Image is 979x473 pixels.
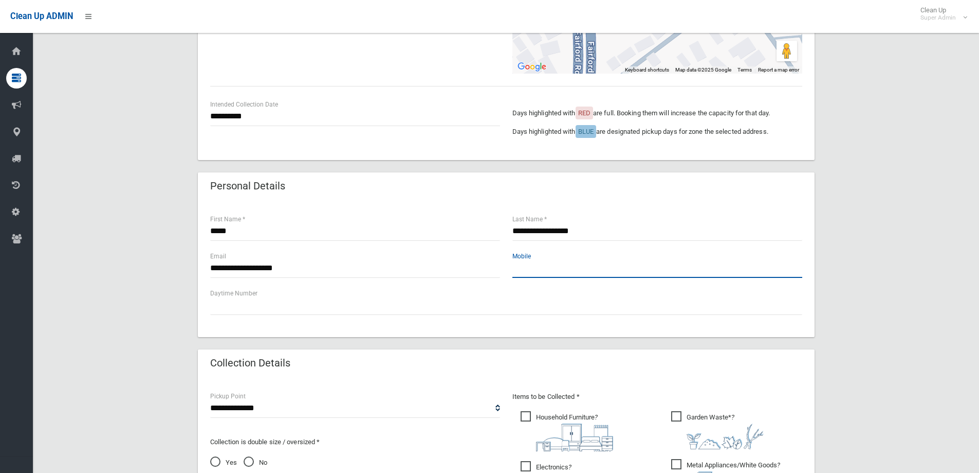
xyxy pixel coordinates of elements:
[515,60,549,74] img: Google
[536,424,613,451] img: aa9efdbe659d29b613fca23ba79d85cb.png
[915,6,966,22] span: Clean Up
[512,391,802,403] p: Items to be Collected *
[210,436,500,448] p: Collection is double size / oversized *
[920,14,956,22] small: Super Admin
[210,457,237,469] span: Yes
[675,67,731,73] span: Map data ©2025 Google
[671,411,764,449] span: Garden Waste*
[198,176,298,196] header: Personal Details
[758,67,799,73] a: Report a map error
[244,457,267,469] span: No
[625,66,669,74] button: Keyboard shortcuts
[578,128,594,135] span: BLUE
[515,60,549,74] a: Open this area in Google Maps (opens a new window)
[536,413,613,451] i: ?
[10,11,73,21] span: Clean Up ADMIN
[777,41,797,61] button: Drag Pegman onto the map to open Street View
[578,109,590,117] span: RED
[687,413,764,449] i: ?
[198,353,303,373] header: Collection Details
[512,126,802,138] p: Days highlighted with are designated pickup days for zone the selected address.
[521,411,613,451] span: Household Furniture
[512,107,802,119] p: Days highlighted with are full. Booking them will increase the capacity for that day.
[737,67,752,73] a: Terms (opens in new tab)
[687,424,764,449] img: 4fd8a5c772b2c999c83690221e5242e0.png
